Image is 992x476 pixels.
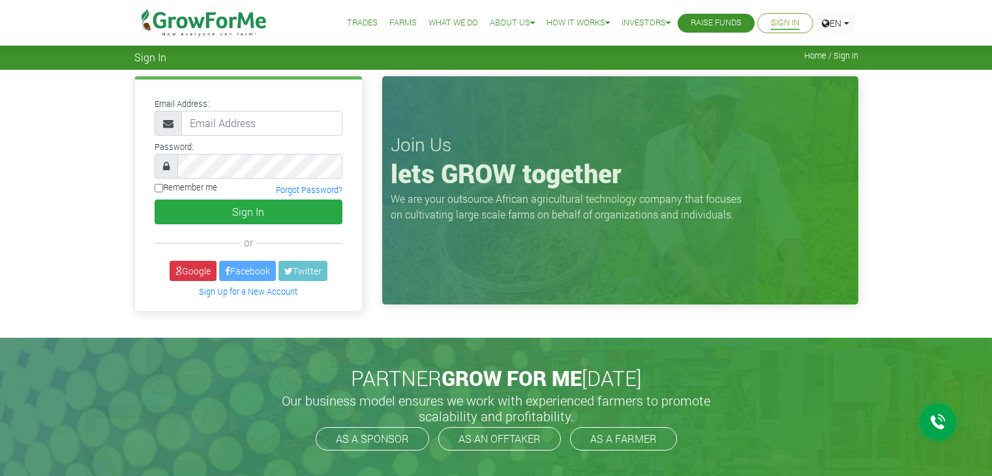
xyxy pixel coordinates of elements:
[140,366,853,391] h2: PARTNER [DATE]
[155,141,194,153] label: Password:
[134,51,166,63] span: Sign In
[316,427,429,451] a: AS A SPONSOR
[804,51,858,61] span: Home / Sign In
[442,364,582,392] span: GROW FOR ME
[181,111,342,136] input: Email Address
[391,134,850,156] h3: Join Us
[170,261,217,281] a: Google
[276,185,342,195] a: Forgot Password?
[438,427,561,451] a: AS AN OFFTAKER
[570,427,677,451] a: AS A FARMER
[155,200,342,224] button: Sign In
[622,16,670,30] a: Investors
[155,98,209,110] label: Email Address:
[428,16,478,30] a: What We Do
[268,393,725,424] h5: Our business model ensures we work with experienced farmers to promote scalability and profitabil...
[155,181,217,194] label: Remember me
[155,184,163,192] input: Remember me
[547,16,610,30] a: How it Works
[490,16,535,30] a: About Us
[199,286,297,297] a: Sign Up for a New Account
[391,158,850,189] h1: lets GROW together
[691,16,742,30] a: Raise Funds
[816,13,855,33] a: EN
[771,16,800,30] a: Sign In
[155,235,342,250] div: or
[391,191,749,222] p: We are your outsource African agricultural technology company that focuses on cultivating large s...
[389,16,417,30] a: Farms
[347,16,378,30] a: Trades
